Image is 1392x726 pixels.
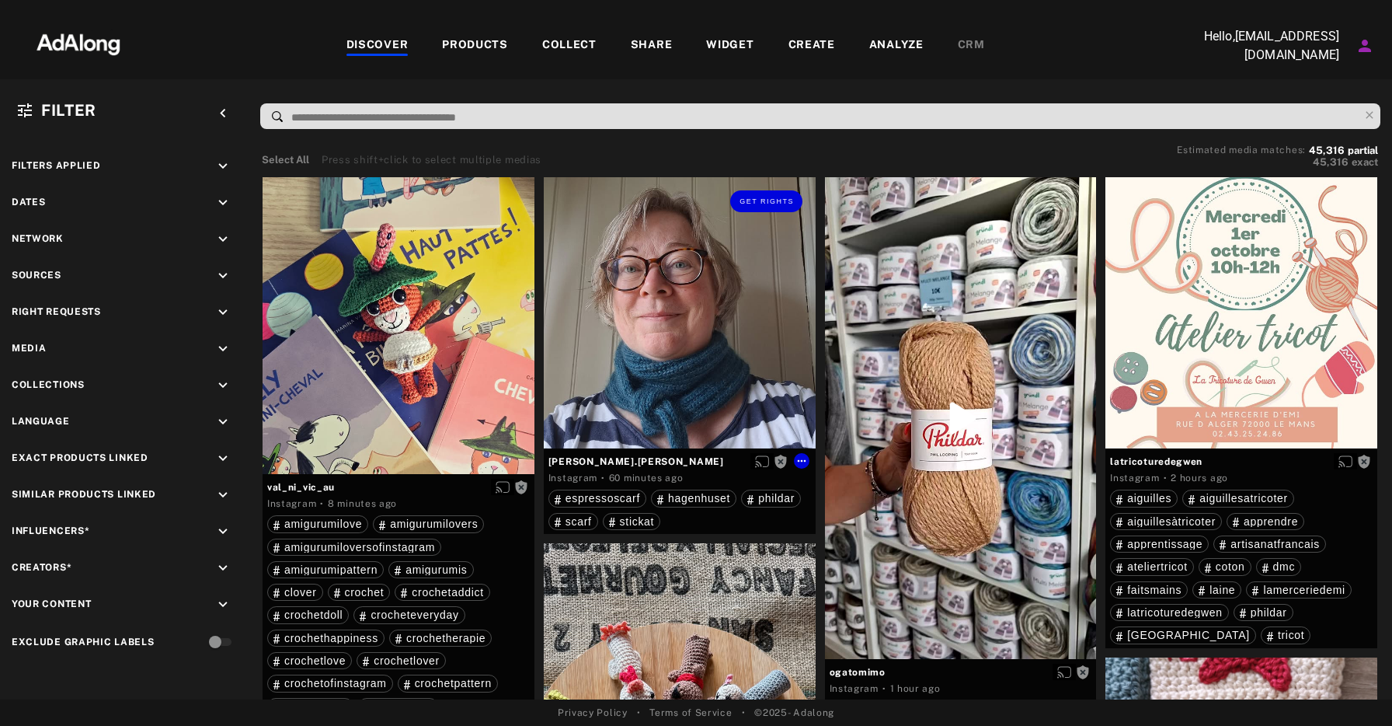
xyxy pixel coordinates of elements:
[214,267,231,284] i: keyboard_arrow_down
[214,158,231,175] i: keyboard_arrow_down
[284,609,343,621] span: crochetdoll
[12,562,71,573] span: Creators*
[214,194,231,211] i: keyboard_arrow_down
[555,516,592,527] div: scarf
[649,706,732,720] a: Terms of Service
[273,609,343,620] div: crochetdoll
[12,160,101,171] span: Filters applied
[390,518,478,530] span: amigurumilovers
[12,416,70,427] span: Language
[869,37,924,55] div: ANALYZE
[406,632,485,644] span: crochetherapie
[214,487,231,504] i: keyboard_arrow_down
[273,678,387,689] div: crochetofinstagram
[284,677,387,689] span: crochetofinstagram
[415,677,492,689] span: crochetpattern
[273,587,317,598] div: clover
[1199,492,1288,504] span: aiguillesatricoter
[395,633,485,644] div: crochetherapie
[1127,629,1250,641] span: [GEOGRAPHIC_DATA]
[890,683,941,694] time: 2025-09-17T08:47:35.000Z
[1267,630,1305,640] div: tricot
[882,682,886,695] span: ·
[214,596,231,613] i: keyboard_arrow_down
[363,655,440,666] div: crochetlover
[284,654,346,667] span: crochetlove
[657,493,730,504] div: hagenhuset
[1309,145,1345,156] span: 45,316
[1177,155,1378,170] button: 45,316exact
[442,37,508,55] div: PRODUCTS
[1116,516,1216,527] div: aiguillesàtricoter
[10,19,147,66] img: 63233d7d88ed69de3c212112c67096b6.png
[12,343,47,354] span: Media
[284,632,378,644] span: crochethappiness
[1116,561,1188,572] div: ateliertricot
[1076,666,1090,677] span: Rights not requested
[1164,472,1168,484] span: ·
[214,560,231,577] i: keyboard_arrow_down
[788,37,835,55] div: CREATE
[273,633,378,644] div: crochethappiness
[1357,455,1371,466] span: Rights not requested
[262,152,309,168] button: Select All
[1127,492,1171,504] span: aiguilles
[401,587,483,598] div: crochetaddict
[346,37,409,55] div: DISCOVER
[379,518,478,529] div: amigurumilovers
[1251,606,1287,619] span: phildar
[1309,147,1378,155] button: 45,316partial
[730,190,802,212] button: Get rights
[12,525,89,536] span: Influencers*
[360,609,458,620] div: crocheteveryday
[555,493,640,504] div: espressoscarf
[214,304,231,321] i: keyboard_arrow_down
[404,678,492,689] div: crochetpattern
[1209,584,1235,596] span: laine
[1127,584,1181,596] span: faitsmains
[609,516,655,527] div: stickat
[1205,561,1245,572] div: coton
[328,498,397,509] time: 2025-09-17T09:59:07.000Z
[1199,585,1235,595] div: laine
[395,564,467,575] div: amigurumis
[322,152,541,168] div: Press shift+click to select multiple medias
[742,706,746,720] span: •
[750,453,774,469] button: Enable diffusion on this media
[637,706,641,720] span: •
[371,609,458,621] span: crocheteveryday
[214,105,231,122] i: keyboard_arrow_left
[758,492,795,504] span: phildar
[284,586,317,599] span: clover
[320,497,324,510] span: ·
[1053,664,1076,680] button: Enable diffusion on this media
[284,564,378,576] span: amigurumipattern
[1116,539,1202,550] div: apprentissage
[1252,585,1345,595] div: lamerceriedemi
[542,37,597,55] div: COLLECT
[1184,27,1339,65] p: Hello, [EMAIL_ADDRESS][DOMAIN_NAME]
[601,472,605,484] span: ·
[214,340,231,358] i: keyboard_arrow_down
[1127,560,1188,573] span: ateliertricot
[214,414,231,431] i: keyboard_arrow_down
[1110,455,1373,469] span: latricoturedegwen
[1216,560,1245,573] span: coton
[620,515,655,528] span: stickat
[12,233,64,244] span: Network
[214,450,231,467] i: keyboard_arrow_down
[214,377,231,394] i: keyboard_arrow_down
[12,599,91,609] span: Your Content
[1230,538,1320,550] span: artisanatfrancais
[739,197,794,205] span: Get rights
[41,101,96,120] span: Filter
[1116,607,1222,618] div: latricoturedegwen
[12,379,85,390] span: Collections
[668,492,730,504] span: hagenhuset
[1278,629,1305,641] span: tricot
[273,564,378,575] div: amigurumipattern
[565,492,640,504] span: espressoscarf
[284,518,362,530] span: amigurumilove
[273,542,435,553] div: amigurumiloversofinstagram
[1313,156,1348,168] span: 45,316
